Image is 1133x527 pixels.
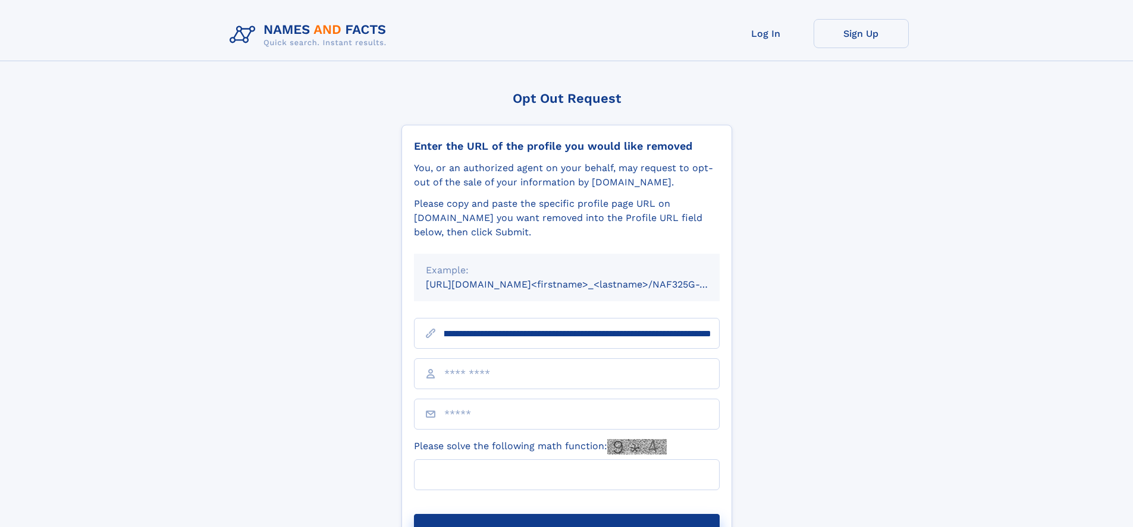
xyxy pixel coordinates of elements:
[414,140,720,153] div: Enter the URL of the profile you would like removed
[414,161,720,190] div: You, or an authorized agent on your behalf, may request to opt-out of the sale of your informatio...
[718,19,814,48] a: Log In
[426,279,742,290] small: [URL][DOMAIN_NAME]<firstname>_<lastname>/NAF325G-xxxxxxxx
[426,263,708,277] div: Example:
[414,439,667,455] label: Please solve the following math function:
[225,19,396,51] img: Logo Names and Facts
[414,197,720,239] div: Please copy and paste the specific profile page URL on [DOMAIN_NAME] you want removed into the Pr...
[401,91,732,106] div: Opt Out Request
[814,19,909,48] a: Sign Up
